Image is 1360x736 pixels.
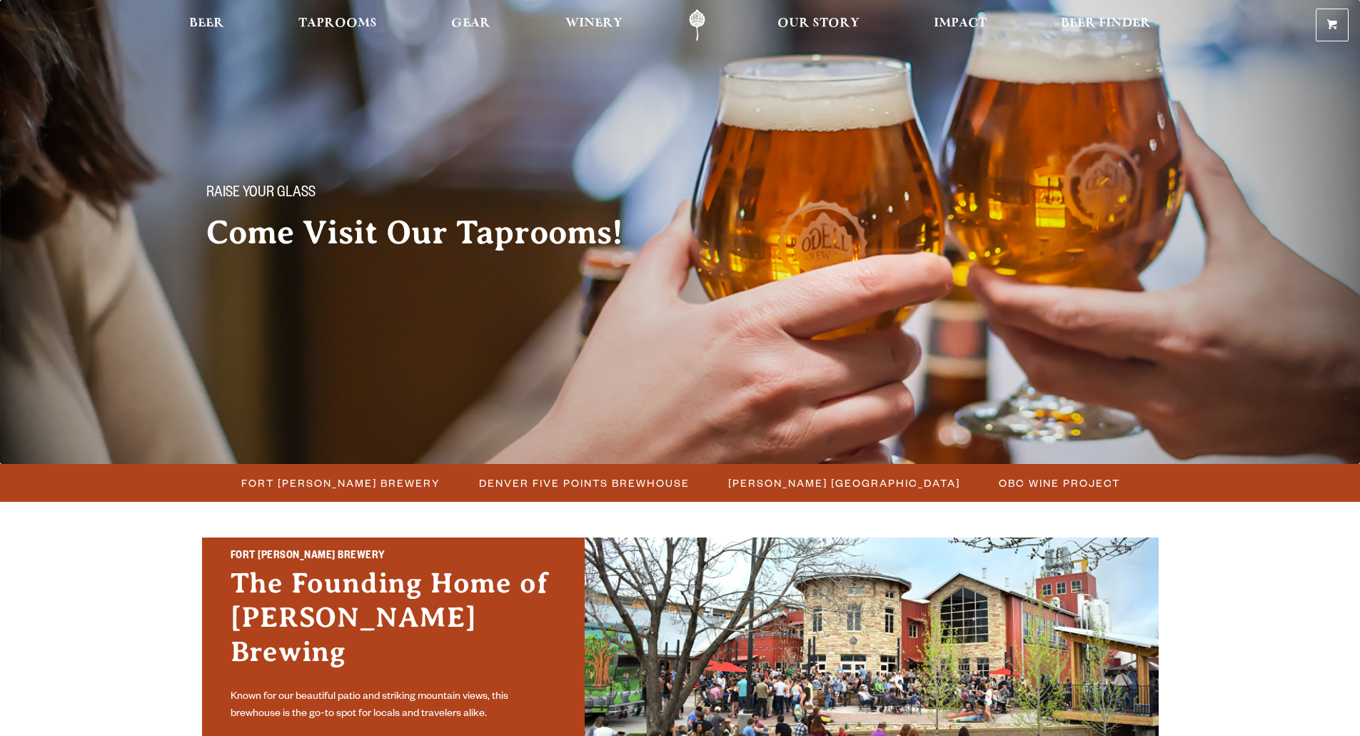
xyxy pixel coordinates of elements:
span: Gear [451,18,490,29]
span: Impact [934,18,987,29]
a: Fort [PERSON_NAME] Brewery [233,473,448,493]
a: Winery [556,9,632,41]
span: Raise your glass [206,185,316,203]
a: Gear [442,9,500,41]
a: [PERSON_NAME] [GEOGRAPHIC_DATA] [720,473,967,493]
a: Denver Five Points Brewhouse [470,473,697,493]
span: Denver Five Points Brewhouse [479,473,690,493]
span: Fort [PERSON_NAME] Brewery [241,473,440,493]
h3: The Founding Home of [PERSON_NAME] Brewing [231,566,556,683]
a: Beer [180,9,233,41]
span: Beer Finder [1061,18,1151,29]
p: Known for our beautiful patio and striking mountain views, this brewhouse is the go-to spot for l... [231,689,556,723]
a: Odell Home [670,9,724,41]
span: OBC Wine Project [999,473,1120,493]
h2: Come Visit Our Taprooms! [206,215,652,251]
span: Winery [565,18,623,29]
span: [PERSON_NAME] [GEOGRAPHIC_DATA] [728,473,960,493]
a: Impact [925,9,996,41]
span: Taprooms [298,18,377,29]
span: Our Story [777,18,860,29]
a: OBC Wine Project [990,473,1127,493]
h2: Fort [PERSON_NAME] Brewery [231,548,556,566]
span: Beer [189,18,224,29]
a: Beer Finder [1052,9,1160,41]
a: Our Story [768,9,869,41]
a: Taprooms [289,9,386,41]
